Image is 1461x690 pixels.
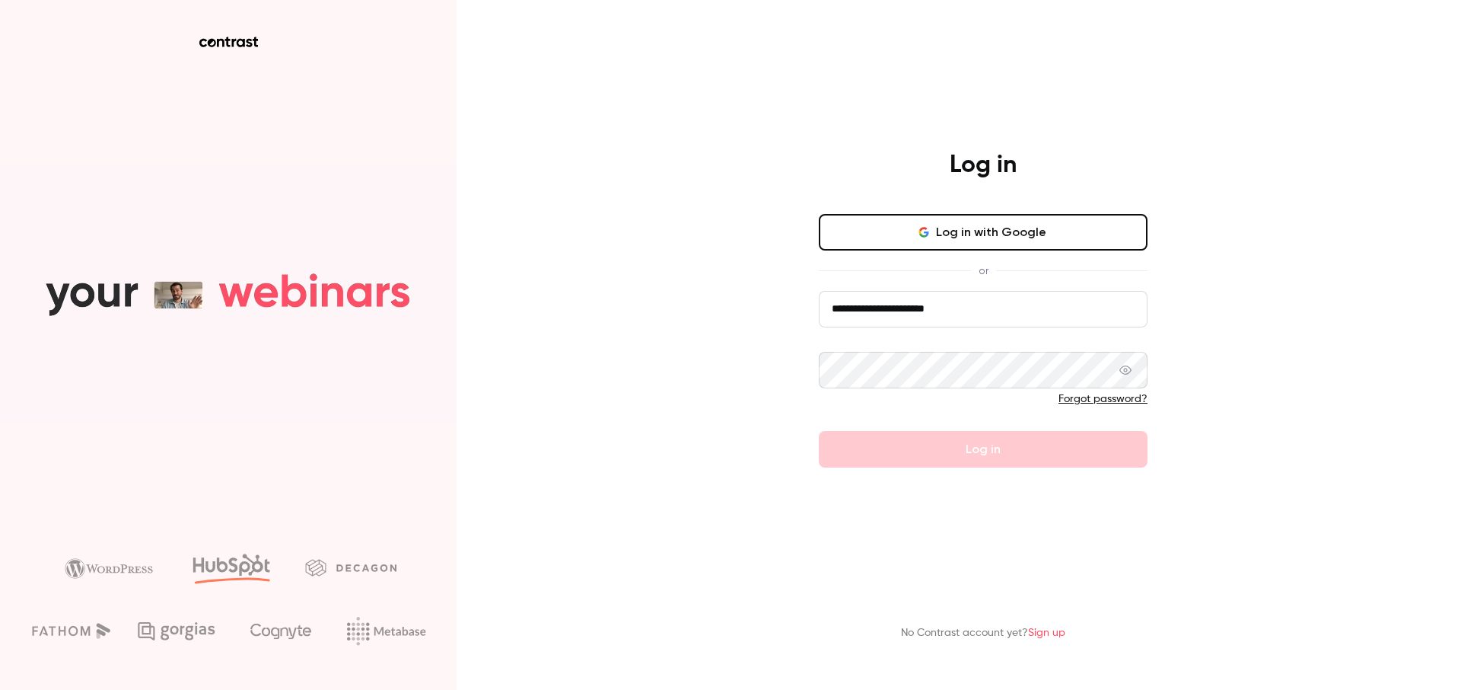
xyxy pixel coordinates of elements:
[950,150,1017,180] h4: Log in
[901,625,1065,641] p: No Contrast account yet?
[305,559,396,576] img: decagon
[1028,628,1065,638] a: Sign up
[819,214,1147,251] button: Log in with Google
[971,263,996,279] span: or
[1058,394,1147,404] a: Forgot password?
